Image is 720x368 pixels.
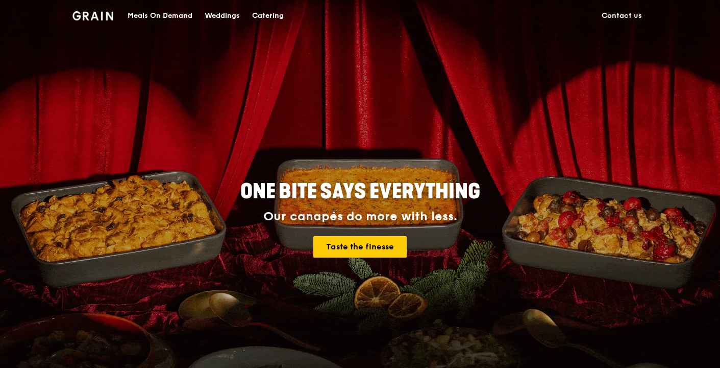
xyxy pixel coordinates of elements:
[205,1,240,31] div: Weddings
[252,1,284,31] div: Catering
[198,1,246,31] a: Weddings
[595,1,648,31] a: Contact us
[72,11,114,20] img: Grain
[313,236,407,258] a: Taste the finesse
[246,1,290,31] a: Catering
[240,179,480,204] span: ONE BITE SAYS EVERYTHING
[177,210,544,224] div: Our canapés do more with less.
[128,1,192,31] div: Meals On Demand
